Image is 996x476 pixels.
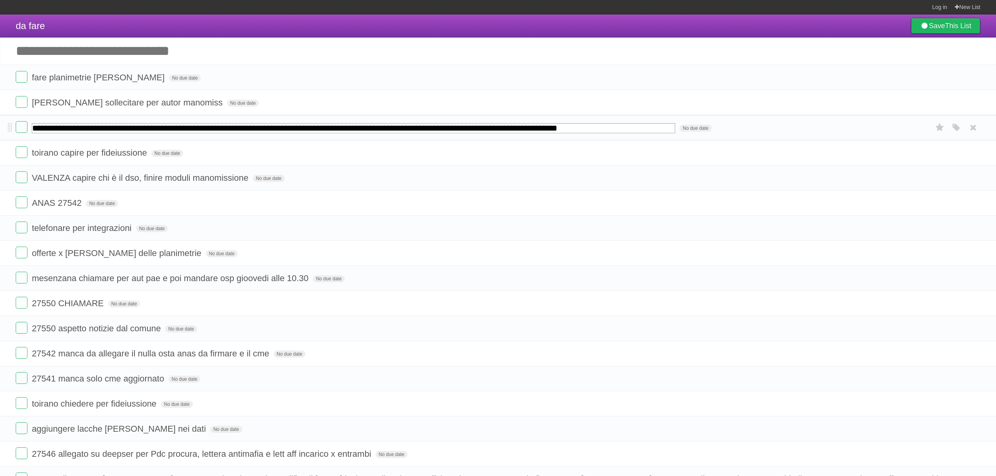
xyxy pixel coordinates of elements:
[932,121,947,134] label: Star task
[108,300,140,307] span: No due date
[32,449,373,459] span: 27546 allegato su deepser per Pdc procura, lettera antimafia e lett aff incarico x entrambi
[227,100,259,107] span: No due date
[32,73,167,82] span: fare planimetrie [PERSON_NAME]
[165,325,197,332] span: No due date
[206,250,238,257] span: No due date
[169,376,200,383] span: No due date
[32,248,203,258] span: offerte x [PERSON_NAME] delle planimetrie
[161,401,193,408] span: No due date
[16,171,27,183] label: Done
[210,426,242,433] span: No due date
[32,399,158,409] span: toirano chiedere per fideiussione
[32,349,271,358] span: 27542 manca da allegare il nulla osta anas da firmare e il cme
[16,196,27,208] label: Done
[169,74,201,82] span: No due date
[16,422,27,434] label: Done
[16,71,27,83] label: Done
[32,223,133,233] span: telefonare per integrazioni
[16,96,27,108] label: Done
[313,275,345,282] span: No due date
[16,272,27,283] label: Done
[16,372,27,384] label: Done
[32,374,166,383] span: 27541 manca solo cme aggiornato
[680,125,711,132] span: No due date
[32,273,311,283] span: mesenzana chiamare per aut pae e poi mandare osp gioovedi alle 10.30
[32,98,225,107] span: [PERSON_NAME] sollecitare per autor manomiss
[136,225,168,232] span: No due date
[32,148,149,158] span: toirano capire per fideiussione
[32,298,105,308] span: 27550 CHIAMARE
[945,22,971,30] b: This List
[253,175,285,182] span: No due date
[16,222,27,233] label: Done
[16,146,27,158] label: Done
[16,297,27,309] label: Done
[32,424,208,434] span: aggiungere lacche [PERSON_NAME] nei dati
[16,347,27,359] label: Done
[16,322,27,334] label: Done
[274,351,305,358] span: No due date
[32,323,163,333] span: 27550 aspetto notizie dal comune
[16,447,27,459] label: Done
[32,198,84,208] span: ANAS 27542
[16,397,27,409] label: Done
[376,451,407,458] span: No due date
[16,121,27,133] label: Done
[911,18,980,34] a: SaveThis List
[86,200,118,207] span: No due date
[151,150,183,157] span: No due date
[16,247,27,258] label: Done
[32,173,250,183] span: VALENZA capire chi è il dso, finire moduli manomissione
[16,20,45,31] span: da fare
